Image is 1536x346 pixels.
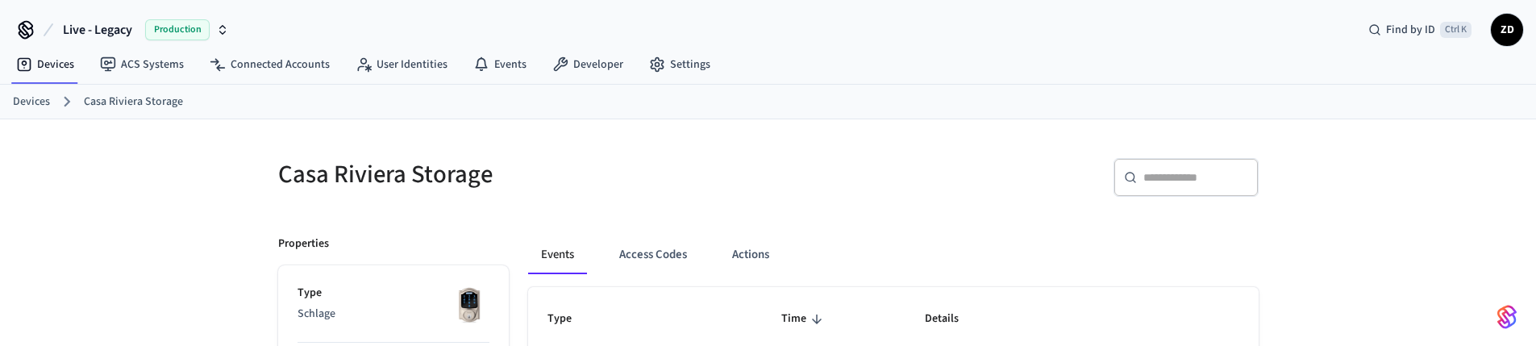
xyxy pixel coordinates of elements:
[3,50,87,79] a: Devices
[278,158,759,191] h5: Casa Riviera Storage
[343,50,460,79] a: User Identities
[298,306,489,323] p: Schlage
[1497,304,1517,330] img: SeamLogoGradient.69752ec5.svg
[719,236,782,274] button: Actions
[925,306,980,331] span: Details
[278,236,329,252] p: Properties
[1355,15,1484,44] div: Find by IDCtrl K
[539,50,636,79] a: Developer
[87,50,197,79] a: ACS Systems
[636,50,723,79] a: Settings
[528,236,587,274] button: Events
[606,236,700,274] button: Access Codes
[197,50,343,79] a: Connected Accounts
[84,94,183,110] a: Casa Riviera Storage
[1492,15,1521,44] span: ZD
[781,306,827,331] span: Time
[547,306,593,331] span: Type
[1386,22,1435,38] span: Find by ID
[13,94,50,110] a: Devices
[1440,22,1471,38] span: Ctrl K
[63,20,132,40] span: Live - Legacy
[460,50,539,79] a: Events
[528,236,1259,274] div: ant example
[298,285,489,302] p: Type
[145,19,210,40] span: Production
[1491,14,1523,46] button: ZD
[449,285,489,325] img: Schlage Sense Smart Deadbolt with Camelot Trim, Front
